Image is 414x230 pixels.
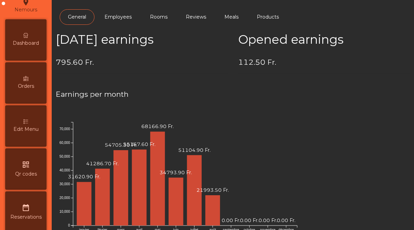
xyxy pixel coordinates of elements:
text: 31620.90 Fr. [68,174,100,180]
h2: [DATE] earnings [56,32,228,47]
text: 21993.50 Fr. [196,187,229,193]
text: 0.00 Fr. [240,217,259,223]
text: 70,000 [59,127,70,131]
text: 20,000 [59,196,70,200]
text: 0.00 Fr. [259,217,277,223]
a: General [60,9,94,25]
span: Orders [18,83,34,90]
span: Dashboard [13,40,39,47]
span: Edit Menu [13,126,39,133]
span: Reservations [10,213,42,221]
span: Qr codes [15,170,37,178]
text: 50,000 [59,155,70,158]
text: 68166.90 Fr. [141,123,174,129]
h4: 795.60 Fr. [56,57,228,67]
text: 30,000 [59,182,70,186]
h4: Earnings per month [56,89,410,100]
i: qr_code [22,160,30,169]
text: 34793.90 Fr. [160,169,192,176]
text: 54705.30 Fr. [105,142,137,148]
a: Rooms [142,9,176,25]
text: 41286.70 Fr. [86,160,119,167]
i: date_range [22,203,30,212]
text: 0.00 Fr. [277,217,295,223]
text: 0 [68,223,70,227]
text: 60,000 [59,141,70,145]
a: Employees [96,9,140,25]
h2: Opened earnings [238,32,410,47]
h4: 112.50 Fr. [238,57,410,67]
text: 0.00 Fr. [222,217,240,223]
text: 10,000 [59,210,70,213]
a: Reviews [178,9,214,25]
text: 40,000 [59,168,70,172]
a: Meals [216,9,247,25]
text: 51104.90 Fr. [178,147,211,153]
a: Products [249,9,287,25]
text: 55167.60 Fr. [123,141,155,147]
